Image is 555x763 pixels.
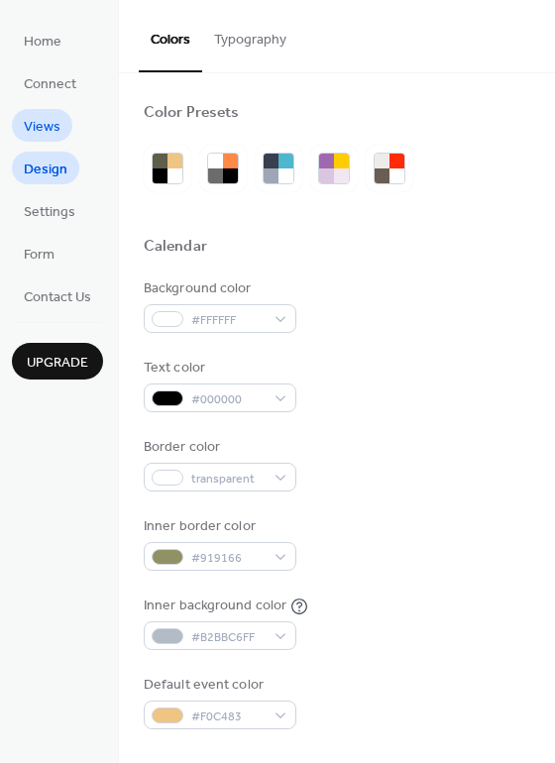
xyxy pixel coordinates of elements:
a: Settings [12,194,87,227]
span: Upgrade [27,353,88,374]
span: Form [24,245,55,266]
span: #FFFFFF [191,310,265,331]
div: Inner background color [144,596,286,616]
div: Border color [144,437,292,458]
a: Home [12,24,73,56]
span: transparent [191,469,265,490]
span: #000000 [191,389,265,410]
span: Connect [24,74,76,95]
span: #919166 [191,548,265,569]
div: Default event color [144,675,292,696]
div: Color Presets [144,103,239,124]
a: Design [12,152,79,184]
div: Inner border color [144,516,292,537]
span: Contact Us [24,287,91,308]
a: Form [12,237,66,270]
div: Text color [144,358,292,379]
a: Contact Us [12,279,103,312]
button: Upgrade [12,343,103,380]
span: Home [24,32,61,53]
span: Settings [24,202,75,223]
span: Views [24,117,60,138]
span: Design [24,160,67,180]
a: Views [12,109,72,142]
span: #F0C483 [191,707,265,727]
a: Connect [12,66,88,99]
div: Calendar [144,237,207,258]
div: Background color [144,278,292,299]
span: #B2BBC6FF [191,627,265,648]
